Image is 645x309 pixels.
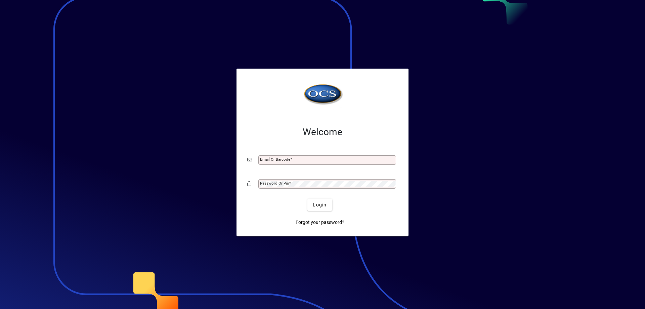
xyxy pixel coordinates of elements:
mat-label: Email or Barcode [260,157,290,162]
span: Forgot your password? [296,219,344,226]
a: Forgot your password? [293,216,347,228]
h2: Welcome [247,126,398,138]
button: Login [307,199,332,211]
span: Login [313,201,327,208]
mat-label: Password or Pin [260,181,289,186]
